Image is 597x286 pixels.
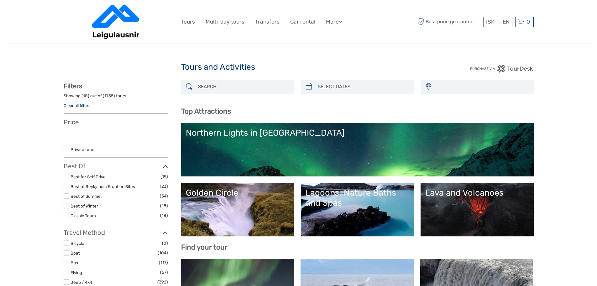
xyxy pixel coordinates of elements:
[160,202,168,209] span: (18)
[290,17,315,26] a: Car rental
[160,192,168,200] span: (34)
[71,194,102,199] a: Best of Summer
[71,251,80,256] a: Boat
[71,184,135,189] a: Best of Reykjanes/Eruption Sites
[160,173,168,180] span: (19)
[486,19,494,25] span: ISK
[326,17,342,26] a: More
[157,278,168,286] span: (392)
[64,229,168,236] h3: Travel Method
[158,249,168,256] span: (104)
[71,203,98,208] a: Best of Winter
[425,188,529,232] a: Lava and Volcanoes
[425,188,529,198] div: Lava and Volcanoes
[196,81,291,92] input: SEARCH
[92,5,139,39] img: 3237-1562bb6b-eaa9-480f-8daa-79aa4f7f02e6_logo_big.png
[83,93,88,99] label: 18
[500,17,512,27] div: EN
[160,183,168,190] span: (23)
[181,62,416,72] h1: Tours and Activities
[64,82,82,90] strong: Filters
[71,174,106,179] a: Best for Self Drive
[186,128,529,138] div: Northern Lights in [GEOGRAPHIC_DATA]
[71,270,82,275] a: Flying
[186,188,290,198] div: Golden Circle
[181,107,231,116] b: Top Attractions
[71,260,78,265] a: Bus
[416,17,482,27] span: Best price guarantee
[71,147,96,152] a: Private tours
[64,118,168,126] h3: Price
[160,269,168,276] span: (57)
[64,103,91,108] a: Clear all filters
[206,17,244,26] a: Multi-day tours
[181,243,228,251] b: Find your tour
[470,65,533,73] img: PurchaseViaTourDesk.png
[104,93,113,99] label: 1755
[306,188,409,232] a: Lagoons, Nature Baths and Spas
[64,162,168,170] h3: Best Of
[71,280,92,285] a: Jeep / 4x4
[186,128,529,172] a: Northern Lights in [GEOGRAPHIC_DATA]
[71,241,84,246] a: Bicycle
[255,17,280,26] a: Transfers
[181,17,195,26] a: Tours
[64,93,168,103] div: Showing ( ) out of ( ) tours
[160,212,168,219] span: (18)
[315,81,411,92] input: SELECT DATES
[306,188,409,208] div: Lagoons, Nature Baths and Spas
[71,213,96,218] a: Classic Tours
[159,259,168,266] span: (117)
[526,19,531,25] span: 0
[162,240,168,247] span: (8)
[186,188,290,232] a: Golden Circle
